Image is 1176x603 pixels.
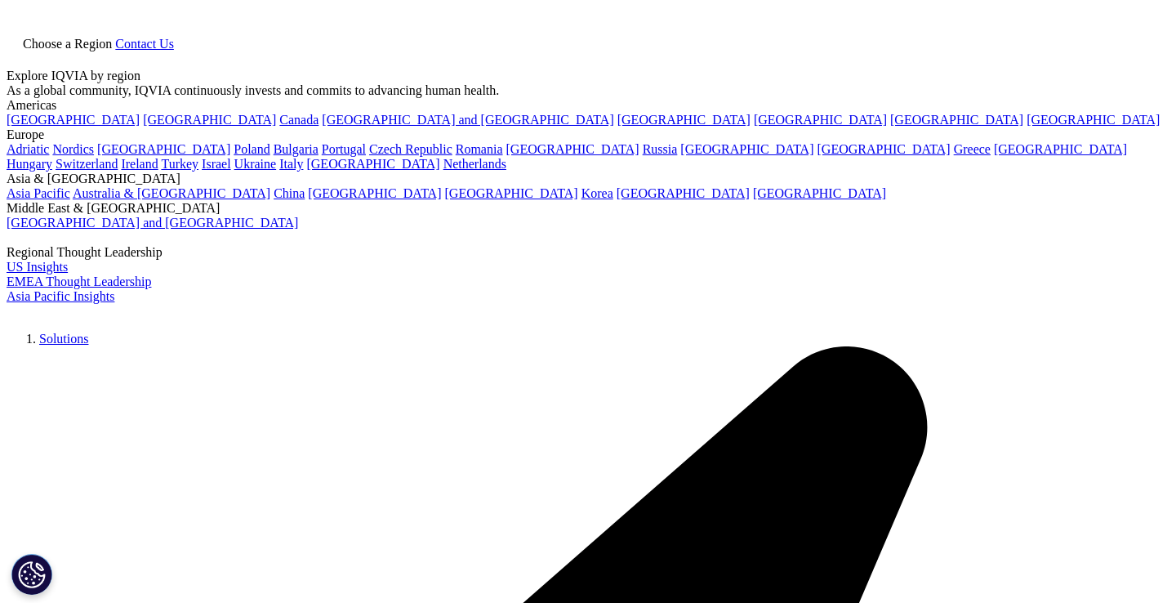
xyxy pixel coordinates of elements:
a: Switzerland [56,157,118,171]
a: [GEOGRAPHIC_DATA] [143,113,276,127]
div: Middle East & [GEOGRAPHIC_DATA] [7,201,1169,216]
a: Nordics [52,142,94,156]
a: Czech Republic [369,142,452,156]
a: Adriatic [7,142,49,156]
a: Romania [456,142,503,156]
a: [GEOGRAPHIC_DATA] and [GEOGRAPHIC_DATA] [322,113,613,127]
a: [GEOGRAPHIC_DATA] [817,142,951,156]
a: Greece [954,142,991,156]
a: [GEOGRAPHIC_DATA] [680,142,813,156]
a: [GEOGRAPHIC_DATA] [506,142,639,156]
a: Poland [234,142,269,156]
a: China [274,186,305,200]
a: EMEA Thought Leadership [7,275,151,288]
div: As a global community, IQVIA continuously invests and commits to advancing human health. [7,83,1169,98]
a: Korea [581,186,613,200]
div: Americas [7,98,1169,113]
a: Italy [279,157,303,171]
a: Canada [279,113,318,127]
a: Hungary [7,157,52,171]
a: [GEOGRAPHIC_DATA] [994,142,1127,156]
a: Russia [643,142,678,156]
span: Choose a Region [23,37,112,51]
a: [GEOGRAPHIC_DATA] [617,186,750,200]
a: [GEOGRAPHIC_DATA] [445,186,578,200]
a: Ukraine [234,157,277,171]
a: [GEOGRAPHIC_DATA] and [GEOGRAPHIC_DATA] [7,216,298,230]
a: US Insights [7,260,68,274]
a: Turkey [161,157,198,171]
a: Asia Pacific [7,186,70,200]
a: Asia Pacific Insights [7,289,114,303]
a: [GEOGRAPHIC_DATA] [7,113,140,127]
a: [GEOGRAPHIC_DATA] [308,186,441,200]
a: Israel [202,157,231,171]
a: Contact Us [115,37,174,51]
a: [GEOGRAPHIC_DATA] [753,186,886,200]
a: [GEOGRAPHIC_DATA] [617,113,751,127]
div: Europe [7,127,1169,142]
a: [GEOGRAPHIC_DATA] [1027,113,1160,127]
a: [GEOGRAPHIC_DATA] [890,113,1023,127]
a: Bulgaria [274,142,318,156]
div: Explore IQVIA by region [7,69,1169,83]
button: Cookie Settings [11,554,52,595]
div: Asia & [GEOGRAPHIC_DATA] [7,172,1169,186]
a: Solutions [39,332,88,346]
a: Portugal [322,142,366,156]
a: Ireland [121,157,158,171]
a: [GEOGRAPHIC_DATA] [754,113,887,127]
div: Regional Thought Leadership [7,245,1169,260]
a: Netherlands [443,157,506,171]
a: [GEOGRAPHIC_DATA] [97,142,230,156]
a: Australia & [GEOGRAPHIC_DATA] [73,186,270,200]
a: [GEOGRAPHIC_DATA] [306,157,439,171]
